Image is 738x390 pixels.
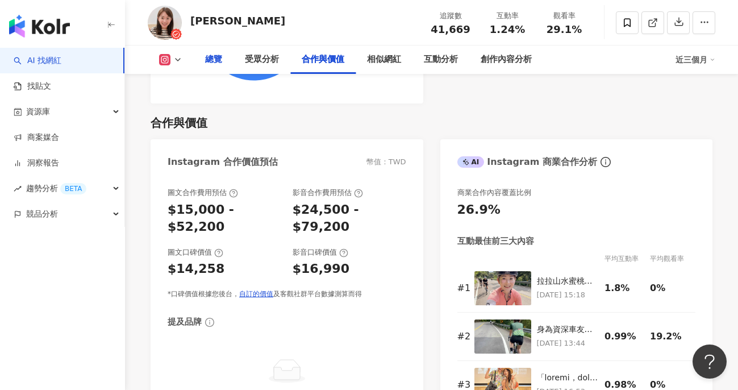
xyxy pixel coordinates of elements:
div: 受眾分析 [245,53,279,67]
div: 平均互動率 [604,253,650,264]
div: 19.2% [650,330,690,343]
div: 幣值：TWD [366,157,406,167]
div: 互動分析 [424,53,458,67]
div: *口碑價值根據您後台， 及客觀社群平台數據測算而得 [168,289,406,299]
a: 自訂的價值 [239,290,273,298]
img: logo [9,15,70,38]
div: [PERSON_NAME] [190,14,285,28]
div: 影音合作費用預估 [293,188,363,198]
div: 商業合作內容覆蓋比例 [457,188,531,198]
span: 1.24% [490,24,525,35]
div: $15,000 - $52,200 [168,201,281,237]
a: 找貼文 [14,81,51,92]
div: # 1 [457,282,469,294]
div: $24,500 - $79,200 [293,201,406,237]
div: 互動率 [486,10,529,22]
div: # 2 [457,330,469,343]
div: 追蹤數 [429,10,472,22]
div: 身為資深車友😂第一次喝到角板山水蜜桃冰沙🍑 我們從[GEOGRAPHIC_DATA]出發，勇腳組預計騎到明池，精實組加碼東眼山，軟爛組騎到[PERSON_NAME][GEOGRAPHIC_DAT... [537,324,599,335]
div: 圖文合作費用預估 [168,188,238,198]
span: info-circle [203,316,216,329]
div: 提及品牌 [168,316,202,328]
span: 29.1% [547,24,582,35]
div: $16,990 [293,260,349,278]
div: 影音口碑價值 [293,247,348,258]
div: 合作與價值 [151,115,207,131]
span: 趨勢分析 [26,176,86,201]
div: 26.9% [457,201,501,219]
div: 近三個月 [676,51,715,69]
img: 身為資深車友😂第一次喝到角板山水蜜桃冰沙🍑 我們從三峽萊爾富三角湧門市出發，勇腳組預計騎到明池，精實組加碼東眼山，軟爛組騎到羅孚橋原路折返，中間的補給點是角板山的水蜜桃冰沙創始店。 一杯70元的... [474,320,531,354]
div: 互動最佳前三大內容 [457,235,534,247]
div: AI [457,156,485,168]
span: 競品分析 [26,201,58,227]
div: 圖文口碑價值 [168,247,223,258]
a: 洞察報告 [14,157,59,169]
div: 觀看率 [543,10,586,22]
div: 拉拉山水蜜桃季已進入尾聲，也是小猴今年第三次造訪角板山水蜜桃冰沙🍑 這次跟著建中狂騎車隊的勇腳們，從三峽萊爾富三角湧門市出發，走台7乙到角板山喝冰沙，他們很精實，喝完冰沙繼續騎東眼山。 我們則是... [537,276,599,287]
span: 資源庫 [26,99,50,125]
span: 41,669 [431,23,470,35]
p: [DATE] 15:18 [537,289,599,301]
span: rise [14,185,22,193]
div: 1.8% [604,282,644,294]
img: KOL Avatar [148,6,182,40]
div: 平均觀看率 [650,253,695,264]
div: $14,258 [168,260,224,278]
div: 0% [650,282,690,294]
div: 相似網紅 [367,53,401,67]
a: searchAI 找網紅 [14,55,61,67]
div: Instagram 商業合作分析 [457,156,597,168]
p: [DATE] 13:44 [537,337,599,350]
div: 「loremi，dolorsitame」 cons，adipiscinge seddoe，temporinci utlaboreet，dolorema aliquaen，adminimveni ... [537,372,599,384]
div: 總覽 [205,53,222,67]
a: 商案媒合 [14,132,59,143]
div: 創作內容分析 [481,53,532,67]
div: 合作與價值 [302,53,344,67]
div: BETA [60,183,86,194]
span: info-circle [599,155,612,169]
img: 拉拉山水蜜桃季已進入尾聲，也是小猴今年第三次造訪角板山水蜜桃冰沙🍑 這次跟著建中狂騎車隊的勇腳們，從三峽萊爾富三角湧門市出發，走台7乙到角板山喝冰沙，他們很精實，喝完冰沙繼續騎東眼山。 我們則是... [474,271,531,305]
div: 0.99% [604,330,644,343]
iframe: Help Scout Beacon - Open [693,345,727,379]
div: Instagram 合作價值預估 [168,156,278,168]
